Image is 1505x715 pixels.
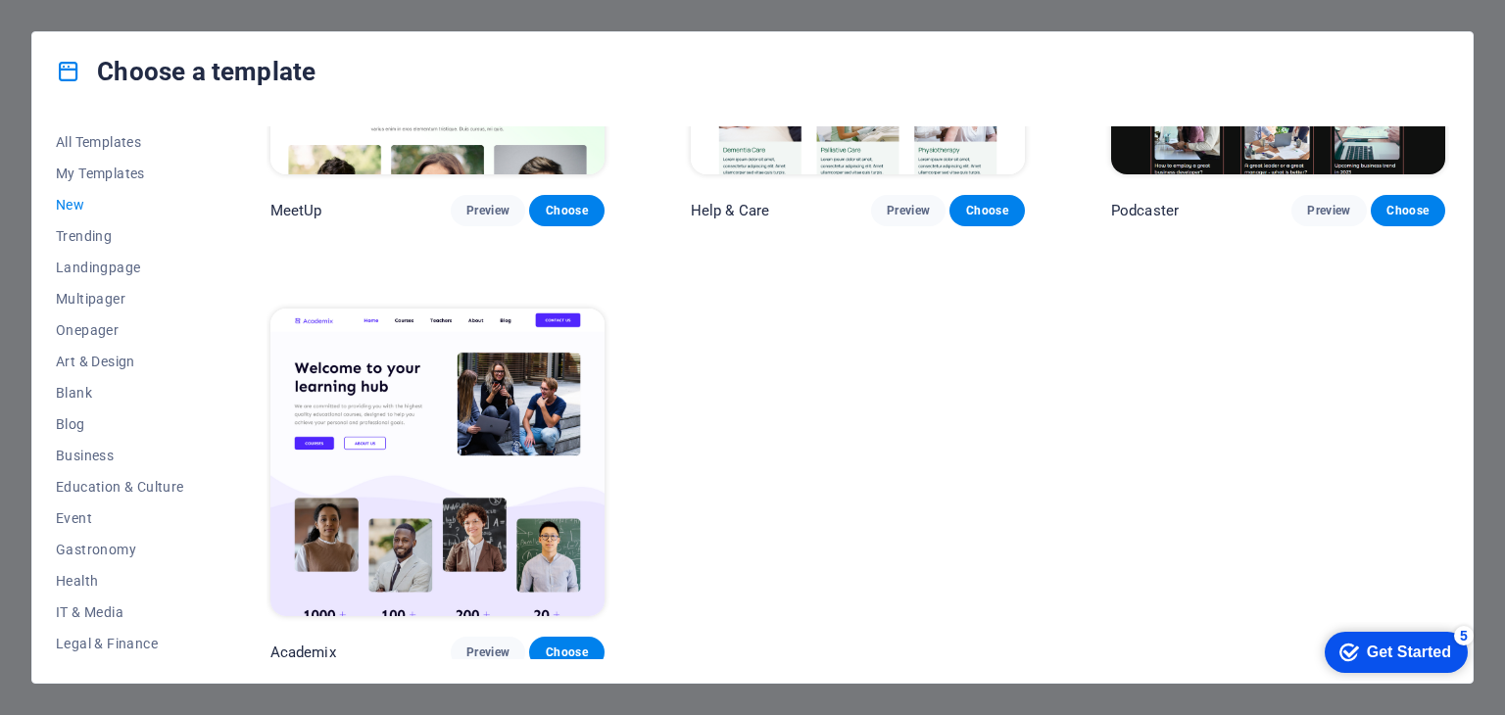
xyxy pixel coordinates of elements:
[529,637,604,668] button: Choose
[1291,195,1366,226] button: Preview
[145,4,165,24] div: 5
[56,354,184,369] span: Art & Design
[466,203,510,218] span: Preview
[58,22,142,39] div: Get Started
[965,203,1008,218] span: Choose
[871,195,946,226] button: Preview
[1111,201,1179,220] p: Podcaster
[56,322,184,338] span: Onepager
[56,502,184,534] button: Event
[1386,203,1430,218] span: Choose
[56,134,184,150] span: All Templates
[56,166,184,181] span: My Templates
[56,471,184,502] button: Education & Culture
[691,201,770,220] p: Help & Care
[56,479,184,495] span: Education & Culture
[56,416,184,432] span: Blog
[270,201,322,220] p: MeetUp
[1371,195,1445,226] button: Choose
[56,220,184,252] button: Trending
[56,189,184,220] button: New
[56,283,184,314] button: Multipager
[56,197,184,213] span: New
[56,510,184,526] span: Event
[56,346,184,377] button: Art & Design
[56,377,184,408] button: Blank
[56,573,184,589] span: Health
[56,636,184,651] span: Legal & Finance
[529,195,604,226] button: Choose
[56,565,184,596] button: Health
[56,385,184,401] span: Blank
[16,10,159,51] div: Get Started 5 items remaining, 0% complete
[56,291,184,307] span: Multipager
[949,195,1024,226] button: Choose
[887,203,930,218] span: Preview
[545,203,588,218] span: Choose
[466,644,510,660] span: Preview
[56,314,184,346] button: Onepager
[56,440,184,471] button: Business
[56,596,184,628] button: IT & Media
[270,643,336,662] p: Academix
[270,309,605,616] img: Academix
[545,644,588,660] span: Choose
[56,408,184,440] button: Blog
[56,604,184,620] span: IT & Media
[56,448,184,463] span: Business
[56,252,184,283] button: Landingpage
[56,126,184,158] button: All Templates
[451,637,525,668] button: Preview
[56,56,316,87] h4: Choose a template
[56,542,184,557] span: Gastronomy
[1307,203,1350,218] span: Preview
[56,628,184,659] button: Legal & Finance
[56,534,184,565] button: Gastronomy
[56,158,184,189] button: My Templates
[56,228,184,244] span: Trending
[56,260,184,275] span: Landingpage
[451,195,525,226] button: Preview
